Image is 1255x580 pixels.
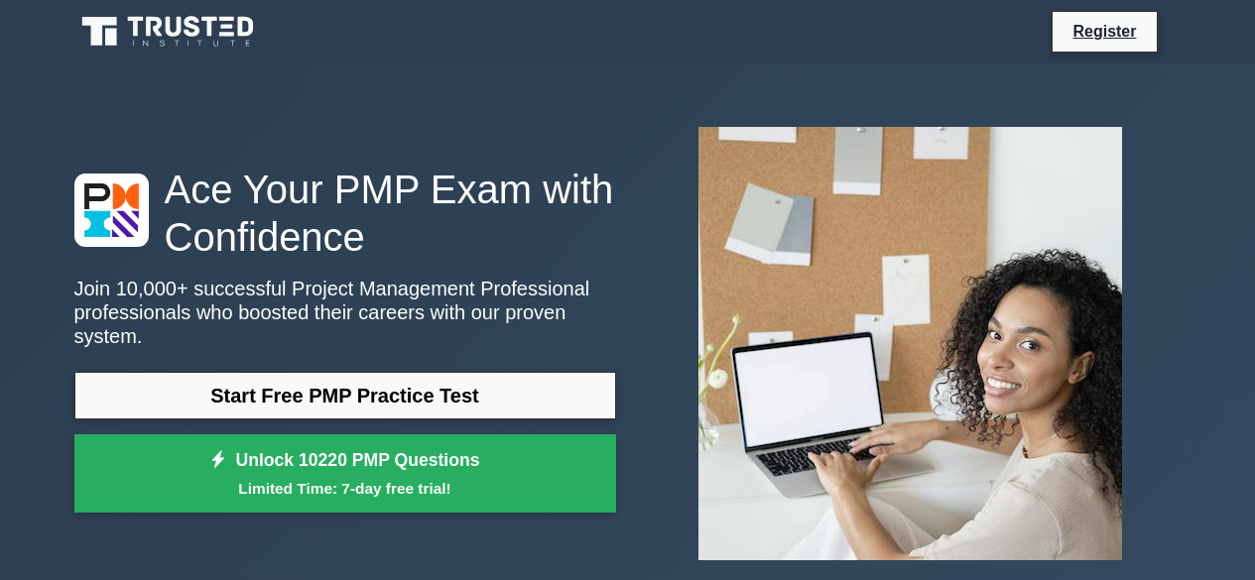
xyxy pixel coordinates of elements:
[74,434,616,514] a: Unlock 10220 PMP QuestionsLimited Time: 7-day free trial!
[74,372,616,419] a: Start Free PMP Practice Test
[74,277,616,348] p: Join 10,000+ successful Project Management Professional professionals who boosted their careers w...
[99,477,591,500] small: Limited Time: 7-day free trial!
[74,166,616,261] h1: Ace Your PMP Exam with Confidence
[1061,19,1148,44] a: Register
